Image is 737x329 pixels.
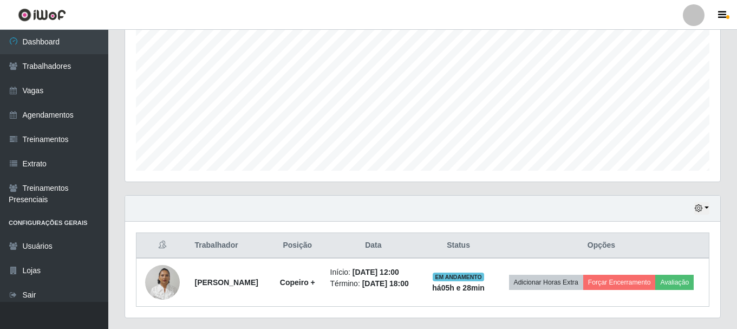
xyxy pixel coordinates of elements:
th: Data [324,233,423,259]
button: Forçar Encerramento [583,275,656,290]
th: Trabalhador [188,233,272,259]
th: Posição [271,233,324,259]
strong: Copeiro + [280,278,315,287]
strong: [PERSON_NAME] [195,278,258,287]
li: Início: [330,267,417,278]
time: [DATE] 12:00 [353,268,399,276]
th: Opções [494,233,709,259]
th: Status [423,233,494,259]
time: [DATE] 18:00 [362,279,409,288]
strong: há 05 h e 28 min [432,283,485,292]
span: EM ANDAMENTO [433,273,484,281]
button: Adicionar Horas Extra [509,275,583,290]
button: Avaliação [655,275,694,290]
img: CoreUI Logo [18,8,66,22]
img: 1675303307649.jpeg [145,259,180,305]
li: Término: [330,278,417,289]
